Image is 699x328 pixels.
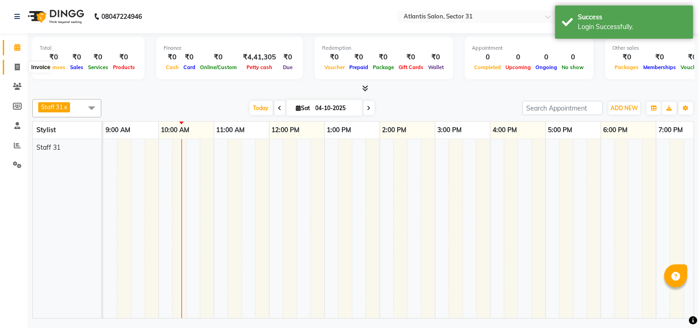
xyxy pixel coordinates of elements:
[111,64,137,70] span: Products
[370,64,396,70] span: Package
[103,123,133,137] a: 9:00 AM
[325,123,354,137] a: 1:00 PM
[294,105,313,111] span: Sat
[560,52,587,63] div: 0
[68,52,86,63] div: ₹0
[523,101,603,115] input: Search Appointment
[472,52,504,63] div: 0
[181,64,198,70] span: Card
[504,64,534,70] span: Upcoming
[23,4,87,29] img: logo
[491,123,520,137] a: 4:00 PM
[560,64,587,70] span: No show
[657,123,686,137] a: 7:00 PM
[322,52,347,63] div: ₹0
[578,22,687,32] div: Login Successfully.
[426,52,446,63] div: ₹0
[40,44,137,52] div: Total
[181,52,198,63] div: ₹0
[68,64,86,70] span: Sales
[281,64,295,70] span: Due
[504,52,534,63] div: 0
[609,102,640,115] button: ADD NEW
[86,52,111,63] div: ₹0
[40,52,68,63] div: ₹0
[198,52,239,63] div: ₹0
[250,101,273,115] span: Today
[322,44,446,52] div: Redemption
[214,123,247,137] a: 11:00 AM
[611,105,638,111] span: ADD NEW
[426,64,446,70] span: Wallet
[472,44,587,52] div: Appointment
[164,52,181,63] div: ₹0
[347,64,370,70] span: Prepaid
[101,4,142,29] b: 08047224946
[164,64,181,70] span: Cash
[601,123,630,137] a: 6:00 PM
[546,123,575,137] a: 5:00 PM
[613,64,641,70] span: Packages
[244,64,275,70] span: Petty cash
[280,52,296,63] div: ₹0
[435,123,464,137] a: 3:00 PM
[198,64,239,70] span: Online/Custom
[396,52,426,63] div: ₹0
[534,64,560,70] span: Ongoing
[641,64,679,70] span: Memberships
[641,52,679,63] div: ₹0
[370,52,396,63] div: ₹0
[41,103,63,111] span: Staff 31
[36,143,60,152] span: Staff 31
[111,52,137,63] div: ₹0
[63,103,67,111] a: x
[29,62,53,73] div: Invoice
[86,64,111,70] span: Services
[347,52,370,63] div: ₹0
[322,64,347,70] span: Voucher
[613,52,641,63] div: ₹0
[239,52,280,63] div: ₹4,41,305
[164,44,296,52] div: Finance
[159,123,192,137] a: 10:00 AM
[36,126,56,134] span: Stylist
[472,64,504,70] span: Completed
[534,52,560,63] div: 0
[396,64,426,70] span: Gift Cards
[313,101,359,115] input: 2025-10-04
[578,12,687,22] div: Success
[270,123,302,137] a: 12:00 PM
[380,123,409,137] a: 2:00 PM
